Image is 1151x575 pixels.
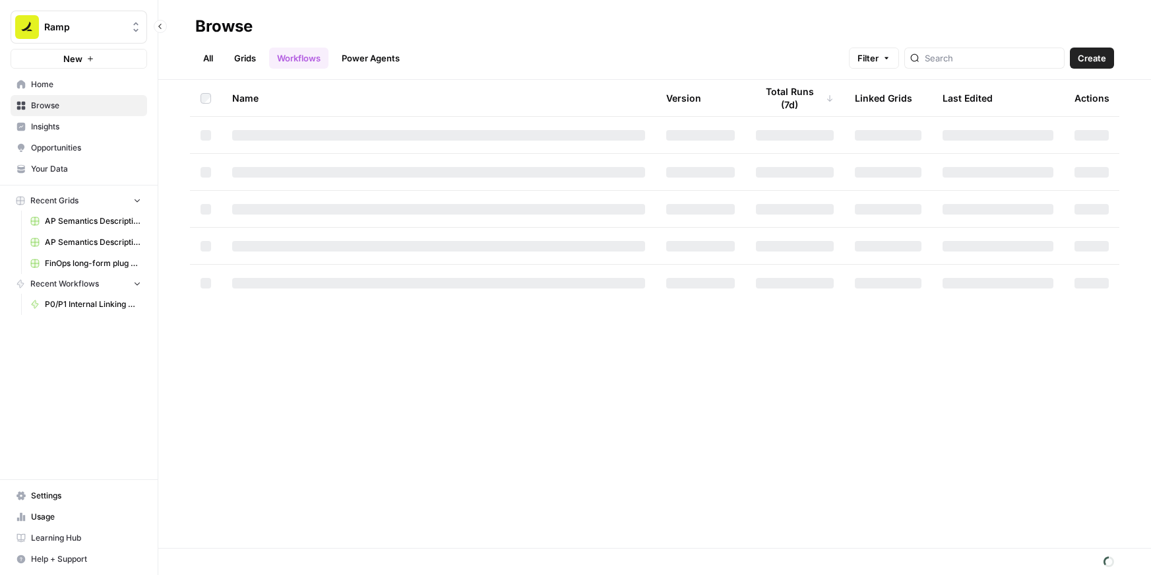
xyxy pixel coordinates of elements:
div: Total Runs (7d) [756,80,834,116]
a: AP Semantics Descriptions - Month 1 B [24,232,147,253]
input: Search [925,51,1059,65]
span: FinOps long-form plug generator -> Publish Sanity updates [45,257,141,269]
div: Actions [1074,80,1109,116]
a: AP Semantics Descriptions - Month 1 A [24,211,147,232]
a: Workflows [269,48,328,69]
span: Create [1078,51,1106,65]
button: Recent Grids [11,191,147,211]
button: New [11,49,147,69]
span: Opportunities [31,142,141,154]
span: AP Semantics Descriptions - Month 1 A [45,215,141,227]
span: Browse [31,100,141,112]
a: Browse [11,95,147,116]
a: P0/P1 Internal Linking Workflow [24,294,147,315]
div: Last Edited [943,80,993,116]
span: Learning Hub [31,532,141,544]
span: Ramp [44,20,124,34]
span: Filter [857,51,879,65]
a: Insights [11,116,147,137]
button: Recent Workflows [11,274,147,294]
span: Home [31,79,141,90]
button: Filter [849,48,899,69]
a: Usage [11,506,147,527]
a: Home [11,74,147,95]
a: Power Agents [334,48,408,69]
span: AP Semantics Descriptions - Month 1 B [45,236,141,248]
button: Help + Support [11,549,147,570]
div: Version [666,80,701,116]
span: P0/P1 Internal Linking Workflow [45,298,141,310]
a: Learning Hub [11,527,147,549]
span: Help + Support [31,553,141,565]
a: Settings [11,485,147,506]
a: All [195,48,221,69]
img: Ramp Logo [15,15,39,39]
span: Settings [31,490,141,502]
a: Grids [226,48,264,69]
a: Opportunities [11,137,147,158]
span: Usage [31,511,141,523]
div: Linked Grids [855,80,912,116]
span: Recent Workflows [30,278,99,290]
a: Your Data [11,158,147,180]
a: FinOps long-form plug generator -> Publish Sanity updates [24,253,147,274]
div: Browse [195,16,253,37]
span: New [63,52,82,65]
div: Name [232,80,645,116]
span: Recent Grids [30,195,78,207]
button: Create [1070,48,1114,69]
span: Your Data [31,163,141,175]
button: Workspace: Ramp [11,11,147,44]
span: Insights [31,121,141,133]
